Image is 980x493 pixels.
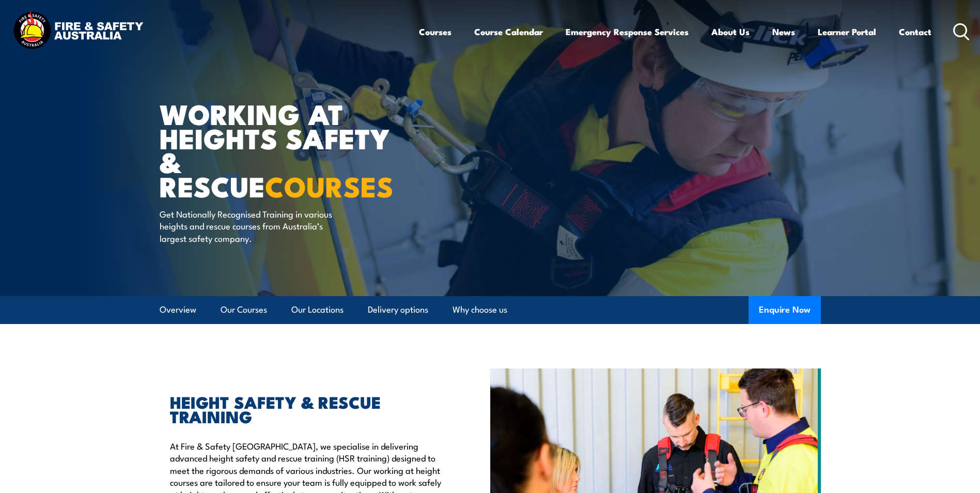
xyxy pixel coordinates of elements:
[899,18,931,45] a: Contact
[711,18,750,45] a: About Us
[221,296,267,323] a: Our Courses
[170,394,443,423] h2: HEIGHT SAFETY & RESCUE TRAINING
[453,296,507,323] a: Why choose us
[419,18,452,45] a: Courses
[749,296,821,324] button: Enquire Now
[291,296,344,323] a: Our Locations
[160,296,196,323] a: Overview
[265,164,394,207] strong: COURSES
[160,208,348,244] p: Get Nationally Recognised Training in various heights and rescue courses from Australia’s largest...
[566,18,689,45] a: Emergency Response Services
[474,18,543,45] a: Course Calendar
[818,18,876,45] a: Learner Portal
[772,18,795,45] a: News
[160,101,415,198] h1: WORKING AT HEIGHTS SAFETY & RESCUE
[368,296,428,323] a: Delivery options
